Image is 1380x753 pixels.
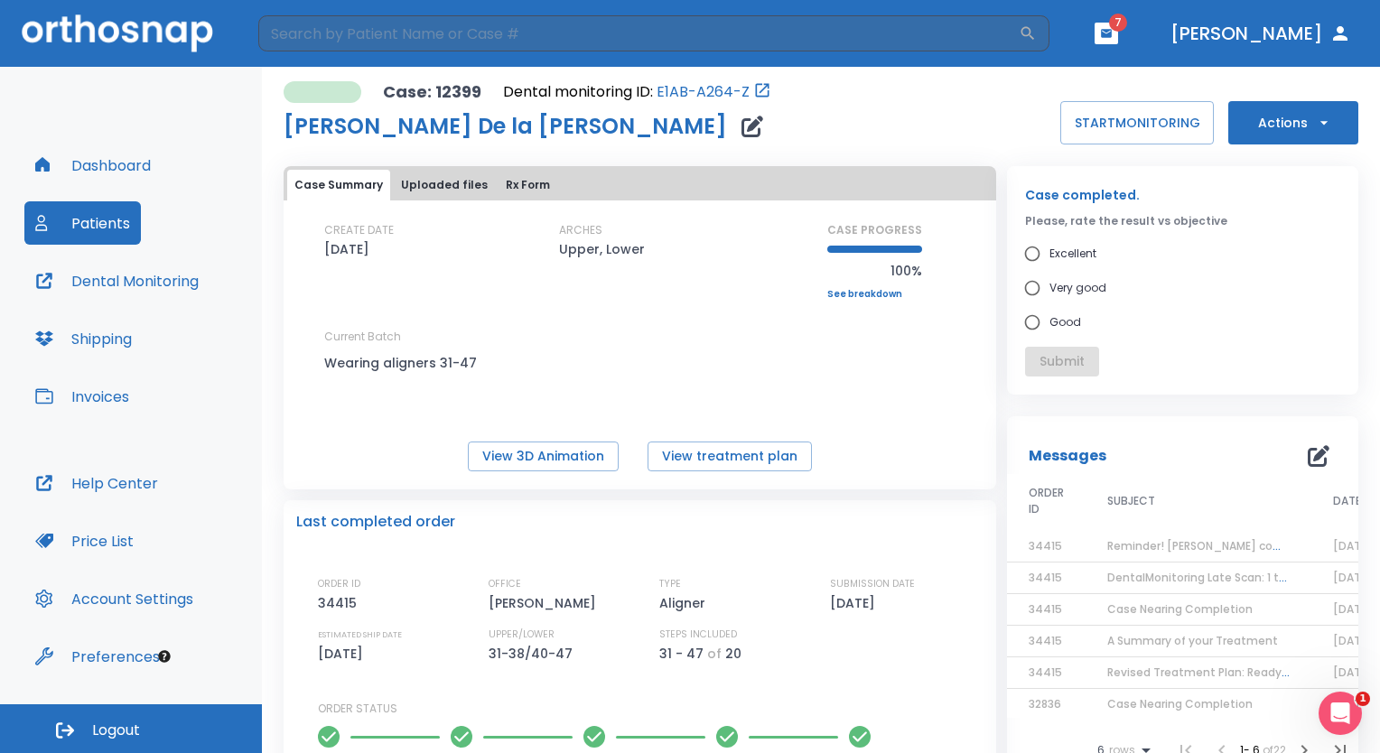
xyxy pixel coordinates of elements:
[489,627,555,643] p: UPPER/LOWER
[318,627,402,643] p: ESTIMATED SHIP DATE
[1029,570,1062,585] span: 34415
[1049,243,1096,265] span: Excellent
[1029,538,1062,553] span: 34415
[24,577,204,620] button: Account Settings
[24,635,171,678] button: Preferences
[24,375,140,418] button: Invoices
[24,317,143,360] button: Shipping
[383,81,481,103] p: Case: 12399
[156,648,172,665] div: Tooltip anchor
[1049,277,1106,299] span: Very good
[324,352,487,374] p: Wearing aligners 31-47
[1107,493,1155,509] span: SUBJECT
[24,259,210,302] button: Dental Monitoring
[318,592,363,614] p: 34415
[725,643,741,665] p: 20
[1025,184,1340,206] p: Case completed.
[489,576,521,592] p: OFFICE
[827,260,922,282] p: 100%
[1333,665,1372,680] span: [DATE]
[559,238,645,260] p: Upper, Lower
[827,222,922,238] p: CASE PROGRESS
[657,81,750,103] a: E1AB-A264-Z
[659,627,737,643] p: STEPS INCLUDED
[1029,485,1064,517] span: ORDER ID
[287,170,993,200] div: tabs
[1333,493,1361,509] span: DATE
[1107,665,1351,680] span: Revised Treatment Plan: Ready for Approval
[1356,692,1370,706] span: 1
[324,238,369,260] p: [DATE]
[1029,696,1061,711] span: 32836
[489,592,602,614] p: [PERSON_NAME]
[707,643,722,665] p: of
[324,329,487,345] p: Current Batch
[648,442,812,471] button: View treatment plan
[827,289,922,300] a: See breakdown
[92,720,140,740] span: Logout
[318,701,984,717] p: ORDER STATUS
[24,201,141,245] button: Patients
[1333,570,1372,585] span: [DATE]
[1029,601,1062,617] span: 34415
[1109,14,1127,32] span: 7
[1107,696,1253,711] span: Case Nearing Completion
[22,14,213,51] img: Orthosnap
[1163,17,1358,50] button: [PERSON_NAME]
[489,643,579,665] p: 31-38/40-47
[659,576,681,592] p: TYPE
[287,170,390,200] button: Case Summary
[659,592,712,614] p: Aligner
[324,222,394,238] p: CREATE DATE
[1228,101,1358,144] button: Actions
[1333,633,1372,648] span: [DATE]
[499,170,557,200] button: Rx Form
[1060,101,1214,144] button: STARTMONITORING
[1029,445,1106,467] p: Messages
[1333,538,1372,553] span: [DATE]
[1025,213,1340,229] p: Please, rate the result vs objective
[1029,633,1062,648] span: 34415
[503,81,771,103] div: Open patient in dental monitoring portal
[318,643,369,665] p: [DATE]
[1107,601,1253,617] span: Case Nearing Completion
[830,576,915,592] p: SUBMISSION DATE
[24,461,169,505] button: Help Center
[318,576,360,592] p: ORDER ID
[1319,692,1362,735] iframe: Intercom live chat
[1333,601,1372,617] span: [DATE]
[24,519,145,562] button: Price List
[468,442,619,471] button: View 3D Animation
[284,116,727,137] h1: [PERSON_NAME] De la [PERSON_NAME]
[24,144,162,187] button: Dashboard
[503,81,653,103] p: Dental monitoring ID:
[830,592,881,614] p: [DATE]
[559,222,602,238] p: ARCHES
[394,170,495,200] button: Uploaded files
[659,643,704,665] p: 31 - 47
[296,511,455,533] p: Last completed order
[1029,665,1062,680] span: 34415
[258,15,1019,51] input: Search by Patient Name or Case #
[1107,633,1278,648] span: A Summary of your Treatment
[1049,311,1081,333] span: Good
